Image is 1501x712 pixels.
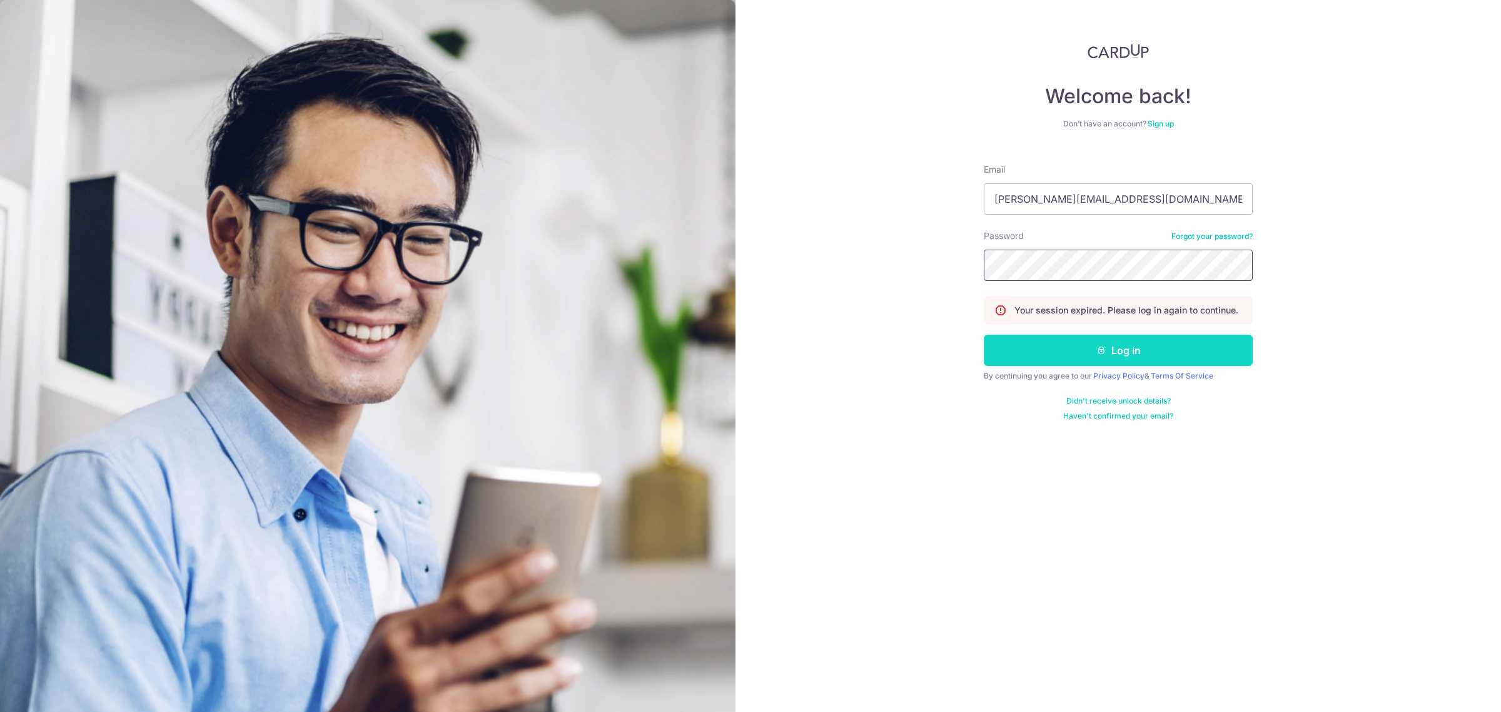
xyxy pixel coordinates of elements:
[1148,119,1174,128] a: Sign up
[1171,231,1253,242] a: Forgot your password?
[1093,371,1145,380] a: Privacy Policy
[984,183,1253,215] input: Enter your Email
[984,84,1253,109] h4: Welcome back!
[1063,411,1173,421] a: Haven't confirmed your email?
[1088,44,1149,59] img: CardUp Logo
[984,335,1253,366] button: Log in
[984,371,1253,381] div: By continuing you agree to our &
[984,230,1024,242] label: Password
[1014,304,1238,317] p: Your session expired. Please log in again to continue.
[1066,396,1171,406] a: Didn't receive unlock details?
[1151,371,1213,380] a: Terms Of Service
[984,163,1005,176] label: Email
[984,119,1253,129] div: Don’t have an account?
